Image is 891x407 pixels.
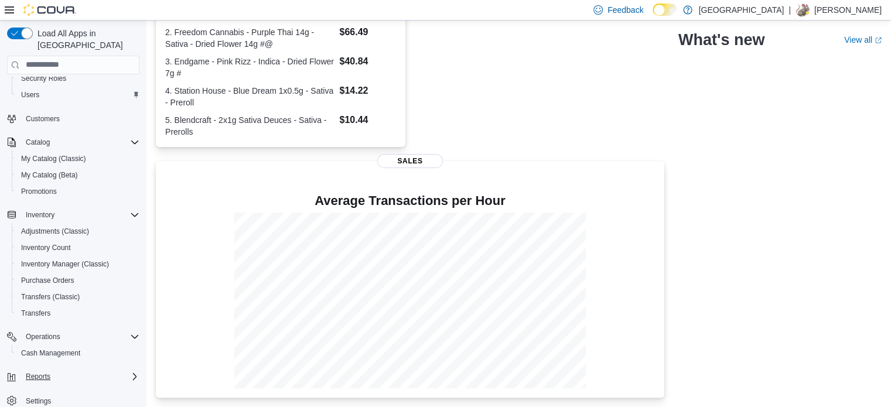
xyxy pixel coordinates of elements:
span: Reports [21,370,139,384]
a: Customers [21,112,64,126]
a: Adjustments (Classic) [16,224,94,238]
span: Adjustments (Classic) [16,224,139,238]
button: Operations [21,330,65,344]
dd: $14.22 [339,84,395,98]
a: Cash Management [16,346,85,360]
a: Users [16,88,44,102]
a: Transfers (Classic) [16,290,84,304]
span: Security Roles [21,74,66,83]
button: Catalog [21,135,54,149]
button: Customers [2,110,144,127]
dt: 3. Endgame - Pink Rizz - Indica - Dried Flower 7g # [165,56,334,79]
button: Catalog [2,134,144,151]
span: Inventory [26,210,54,220]
span: Operations [21,330,139,344]
span: Users [16,88,139,102]
button: Inventory [21,208,59,222]
span: Users [21,90,39,100]
input: Dark Mode [653,4,677,16]
span: My Catalog (Classic) [16,152,139,166]
button: My Catalog (Classic) [12,151,144,167]
h4: Average Transactions per Hour [165,194,655,208]
span: Promotions [16,184,139,199]
dd: $66.49 [339,25,395,39]
button: Adjustments (Classic) [12,223,144,240]
a: Inventory Count [16,241,76,255]
dt: 2. Freedom Cannabis - Purple Thai 14g - Sativa - Dried Flower 14g #@ [165,26,334,50]
span: Load All Apps in [GEOGRAPHIC_DATA] [33,28,139,51]
span: Customers [21,111,139,126]
a: View allExternal link [844,35,882,45]
p: [GEOGRAPHIC_DATA] [698,3,784,17]
span: Transfers [21,309,50,318]
button: Users [12,87,144,103]
span: Inventory Count [21,243,71,252]
span: Cash Management [21,348,80,358]
dd: $40.84 [339,54,395,69]
span: Settings [26,396,51,406]
p: [PERSON_NAME] [814,3,882,17]
a: My Catalog (Beta) [16,168,83,182]
button: Inventory Count [12,240,144,256]
span: Customers [26,114,60,124]
img: Cova [23,4,76,16]
dd: $10.44 [339,113,395,127]
button: Inventory Manager (Classic) [12,256,144,272]
span: Transfers (Classic) [16,290,139,304]
button: Inventory [2,207,144,223]
a: Promotions [16,184,62,199]
a: Inventory Manager (Classic) [16,257,114,271]
span: Feedback [607,4,643,16]
p: | [788,3,791,17]
button: Transfers [12,305,144,322]
span: Operations [26,332,60,341]
button: Reports [21,370,55,384]
button: Security Roles [12,70,144,87]
dt: 4. Station House - Blue Dream 1x0.5g - Sativa - Preroll [165,85,334,108]
button: Operations [2,329,144,345]
span: Security Roles [16,71,139,85]
span: Transfers (Classic) [21,292,80,302]
span: Catalog [26,138,50,147]
button: Cash Management [12,345,144,361]
span: Catalog [21,135,139,149]
span: My Catalog (Beta) [21,170,78,180]
span: Sales [377,154,443,168]
span: Inventory Manager (Classic) [21,259,109,269]
a: My Catalog (Classic) [16,152,91,166]
span: Transfers [16,306,139,320]
button: Promotions [12,183,144,200]
span: Promotions [21,187,57,196]
div: Hellen Gladue [796,3,810,17]
span: Cash Management [16,346,139,360]
span: Reports [26,372,50,381]
span: My Catalog (Classic) [21,154,86,163]
a: Transfers [16,306,55,320]
button: Transfers (Classic) [12,289,144,305]
span: Inventory Count [16,241,139,255]
span: Adjustments (Classic) [21,227,89,236]
span: Purchase Orders [21,276,74,285]
h2: What's new [678,30,764,49]
button: Reports [2,368,144,385]
a: Security Roles [16,71,71,85]
a: Purchase Orders [16,273,79,288]
button: My Catalog (Beta) [12,167,144,183]
span: My Catalog (Beta) [16,168,139,182]
svg: External link [875,37,882,44]
dt: 5. Blendcraft - 2x1g Sativa Deuces - Sativa - Prerolls [165,114,334,138]
span: Inventory Manager (Classic) [16,257,139,271]
button: Purchase Orders [12,272,144,289]
span: Purchase Orders [16,273,139,288]
span: Inventory [21,208,139,222]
